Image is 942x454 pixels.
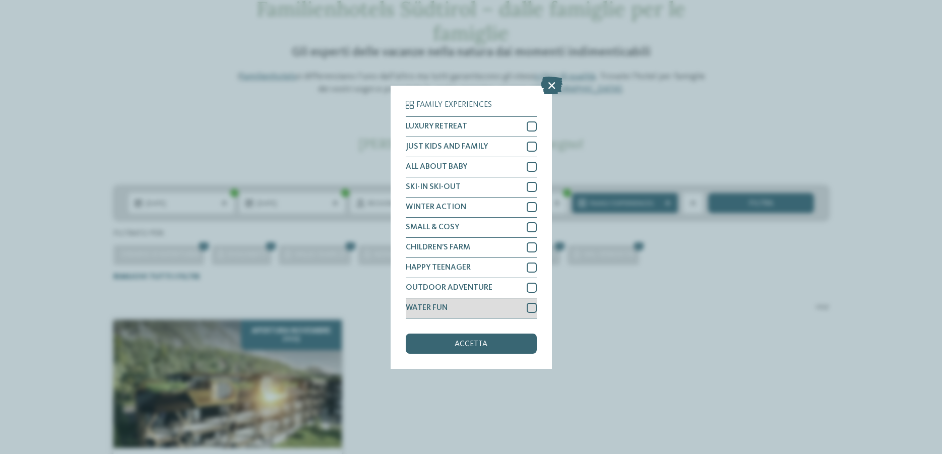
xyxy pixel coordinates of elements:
span: CHILDREN’S FARM [406,243,470,251]
span: SKI-IN SKI-OUT [406,183,461,191]
span: SMALL & COSY [406,223,459,231]
span: JUST KIDS AND FAMILY [406,143,488,151]
span: ALL ABOUT BABY [406,163,467,171]
span: accetta [455,340,487,348]
span: WATER FUN [406,304,448,312]
span: Family Experiences [416,101,492,109]
span: HAPPY TEENAGER [406,264,471,272]
span: WINTER ACTION [406,203,466,211]
span: OUTDOOR ADVENTURE [406,284,492,292]
span: LUXURY RETREAT [406,122,467,131]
